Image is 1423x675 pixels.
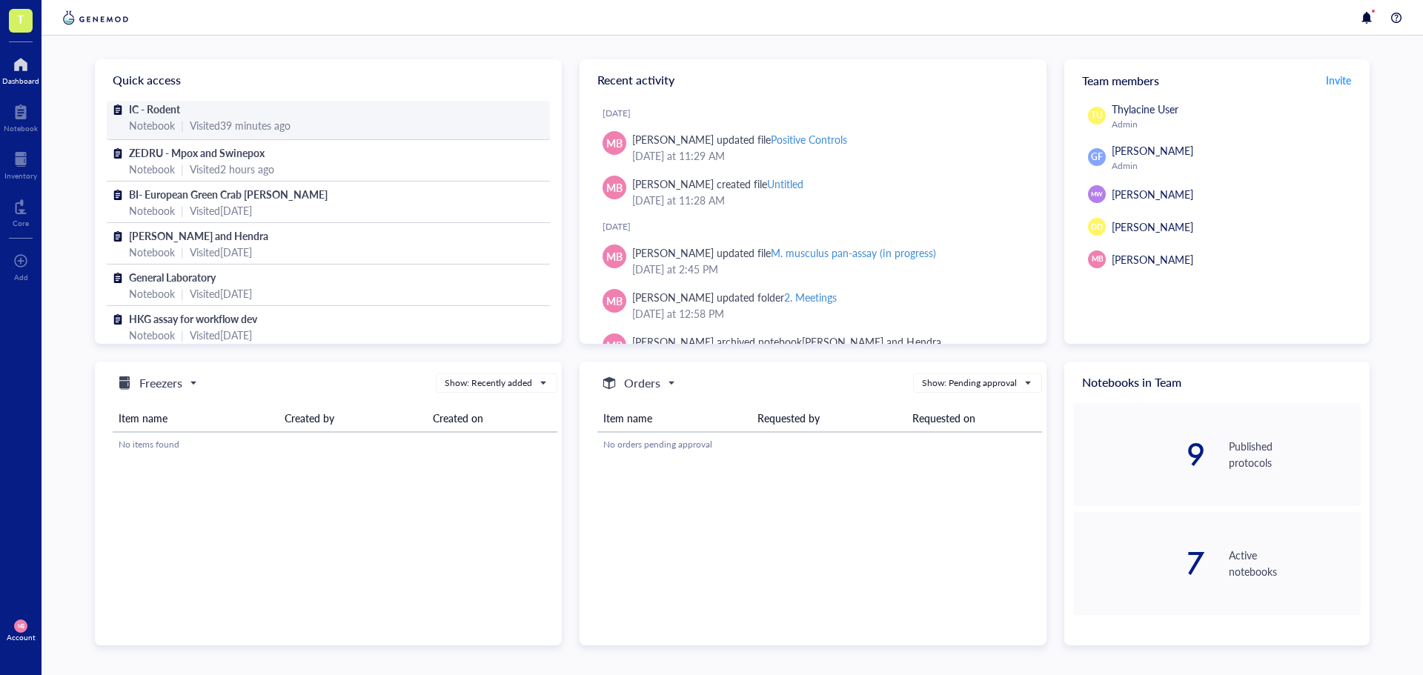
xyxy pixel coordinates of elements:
[279,405,427,432] th: Created by
[190,117,291,133] div: Visited 39 minutes ago
[4,124,38,133] div: Notebook
[1229,547,1361,579] div: Active notebooks
[597,405,752,432] th: Item name
[129,102,180,116] span: IC - Rodent
[1091,109,1103,122] span: TU
[190,327,252,343] div: Visited [DATE]
[767,176,803,191] div: Untitled
[139,374,182,392] h5: Freezers
[606,179,623,196] span: MB
[427,405,557,432] th: Created on
[632,192,1023,208] div: [DATE] at 11:28 AM
[632,305,1023,322] div: [DATE] at 12:58 PM
[624,374,660,392] h5: Orders
[17,623,24,629] span: MB
[2,76,39,85] div: Dashboard
[95,59,562,101] div: Quick access
[632,176,803,192] div: [PERSON_NAME] created file
[17,10,24,28] span: T
[129,117,175,133] div: Notebook
[1229,438,1361,470] div: Published protocols
[129,228,268,243] span: [PERSON_NAME] and Hendra
[59,9,132,27] img: genemod-logo
[1064,59,1370,101] div: Team members
[591,170,1035,214] a: MB[PERSON_NAME] created fileUntitled[DATE] at 11:28 AM
[445,376,532,390] div: Show: Recently added
[119,438,551,451] div: No items found
[1112,143,1193,158] span: [PERSON_NAME]
[181,285,184,302] div: |
[906,405,1042,432] th: Requested on
[606,248,623,265] span: MB
[13,219,29,227] div: Core
[181,117,184,133] div: |
[1112,160,1355,172] div: Admin
[129,311,257,326] span: HKG assay for workflow dev
[1112,219,1193,234] span: [PERSON_NAME]
[603,221,1035,233] div: [DATE]
[129,145,265,160] span: ZEDRU - Mpox and Swinepox
[922,376,1017,390] div: Show: Pending approval
[129,270,216,285] span: General Laboratory
[603,107,1035,119] div: [DATE]
[591,125,1035,170] a: MB[PERSON_NAME] updated filePositive Controls[DATE] at 11:29 AM
[1073,548,1205,578] div: 7
[13,195,29,227] a: Core
[632,131,847,147] div: [PERSON_NAME] updated file
[129,285,175,302] div: Notebook
[580,59,1046,101] div: Recent activity
[190,202,252,219] div: Visited [DATE]
[181,202,184,219] div: |
[4,171,37,180] div: Inventory
[4,147,37,180] a: Inventory
[4,100,38,133] a: Notebook
[129,244,175,260] div: Notebook
[1073,439,1205,469] div: 9
[632,261,1023,277] div: [DATE] at 2:45 PM
[1112,102,1178,116] span: Thylacine User
[7,633,36,642] div: Account
[1112,187,1193,202] span: [PERSON_NAME]
[129,327,175,343] div: Notebook
[771,132,847,147] div: Positive Controls
[181,327,184,343] div: |
[129,202,175,219] div: Notebook
[181,161,184,177] div: |
[2,53,39,85] a: Dashboard
[1091,190,1103,199] span: MW
[784,290,837,305] div: 2. Meetings
[591,239,1035,283] a: MB[PERSON_NAME] updated fileM. musculus pan-assay (in progress)[DATE] at 2:45 PM
[606,135,623,151] span: MB
[129,187,328,202] span: BI- European Green Crab [PERSON_NAME]
[1112,119,1355,130] div: Admin
[591,283,1035,327] a: MB[PERSON_NAME] updated folder2. Meetings[DATE] at 12:58 PM
[1064,362,1370,403] div: Notebooks in Team
[181,244,184,260] div: |
[632,289,837,305] div: [PERSON_NAME] updated folder
[606,293,623,309] span: MB
[190,244,252,260] div: Visited [DATE]
[14,273,28,282] div: Add
[129,161,175,177] div: Notebook
[1325,68,1352,92] button: Invite
[632,245,936,261] div: [PERSON_NAME] updated file
[1091,150,1103,164] span: GF
[190,285,252,302] div: Visited [DATE]
[632,147,1023,164] div: [DATE] at 11:29 AM
[190,161,274,177] div: Visited 2 hours ago
[752,405,906,432] th: Requested by
[603,438,1036,451] div: No orders pending approval
[1326,73,1351,87] span: Invite
[1091,253,1103,265] span: MB
[1112,252,1193,267] span: [PERSON_NAME]
[1091,221,1103,233] span: DD
[113,405,279,432] th: Item name
[771,245,935,260] div: M. musculus pan-assay (in progress)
